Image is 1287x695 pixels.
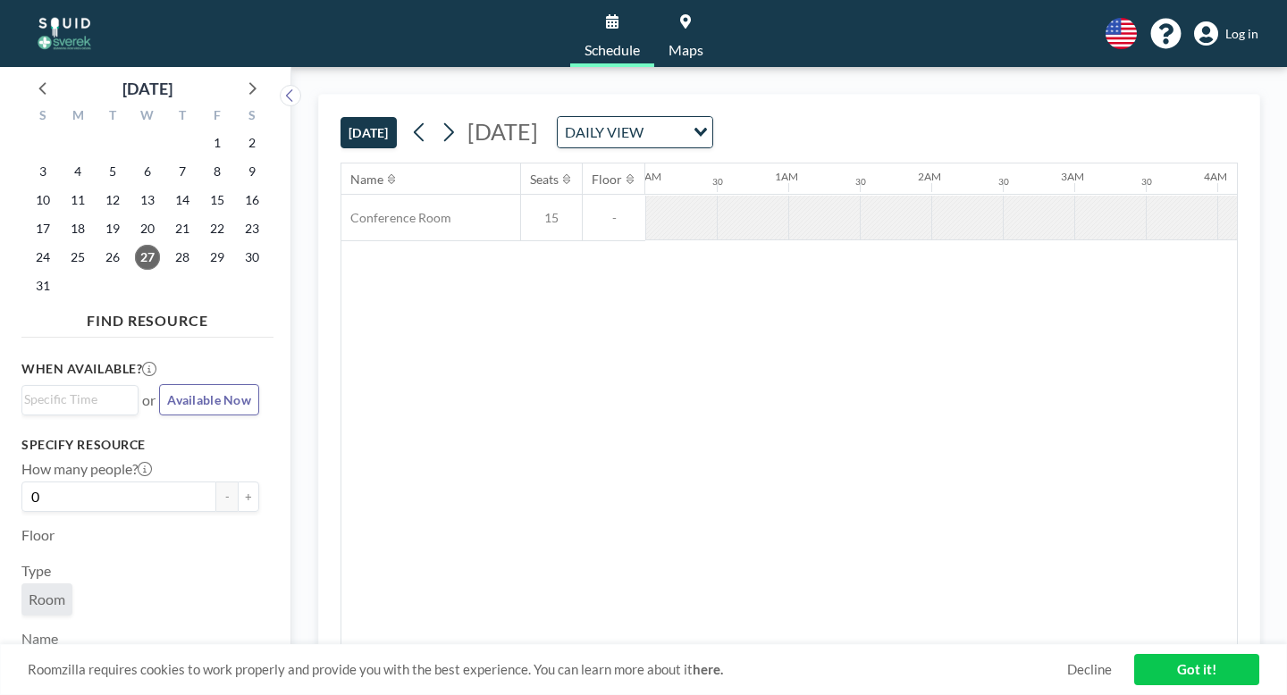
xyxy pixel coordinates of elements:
button: - [216,481,238,512]
span: Conference Room [341,210,451,226]
div: 30 [1141,176,1152,188]
label: Name [21,630,58,648]
span: Monday, August 25, 2025 [65,245,90,270]
span: Tuesday, August 26, 2025 [100,245,125,270]
span: Sunday, August 3, 2025 [30,159,55,184]
div: [DATE] [122,76,172,101]
span: Available Now [167,392,251,407]
div: 30 [712,176,723,188]
h3: Specify resource [21,437,259,453]
span: Friday, August 29, 2025 [205,245,230,270]
label: Floor [21,526,55,544]
div: T [164,105,199,129]
span: Room [29,590,65,608]
span: Friday, August 8, 2025 [205,159,230,184]
span: - [583,210,645,226]
div: S [26,105,61,129]
span: Sunday, August 17, 2025 [30,216,55,241]
div: M [61,105,96,129]
span: Schedule [585,43,640,57]
div: 1AM [775,170,798,183]
a: Decline [1067,661,1112,678]
span: Wednesday, August 27, 2025 [135,245,160,270]
span: Saturday, August 2, 2025 [240,130,265,155]
div: W [130,105,165,129]
span: 15 [521,210,582,226]
div: 30 [998,176,1009,188]
img: organization-logo [29,16,100,52]
span: Monday, August 18, 2025 [65,216,90,241]
span: or [142,391,156,409]
span: Thursday, August 14, 2025 [170,188,195,213]
span: Wednesday, August 20, 2025 [135,216,160,241]
span: Sunday, August 24, 2025 [30,245,55,270]
input: Search for option [649,121,683,144]
span: Sunday, August 10, 2025 [30,188,55,213]
span: DAILY VIEW [561,121,647,144]
input: Search for option [24,389,128,409]
button: Available Now [159,384,259,415]
div: F [199,105,234,129]
span: Saturday, August 30, 2025 [240,245,265,270]
span: Friday, August 15, 2025 [205,188,230,213]
button: + [238,481,259,512]
a: Got it! [1134,654,1259,685]
span: Saturday, August 23, 2025 [240,216,265,241]
label: How many people? [21,460,152,478]
span: Friday, August 22, 2025 [205,216,230,241]
span: Monday, August 4, 2025 [65,159,90,184]
span: Friday, August 1, 2025 [205,130,230,155]
span: Saturday, August 16, 2025 [240,188,265,213]
span: Thursday, August 21, 2025 [170,216,195,241]
a: Log in [1194,21,1258,46]
div: Name [350,172,383,188]
span: Saturday, August 9, 2025 [240,159,265,184]
span: Monday, August 11, 2025 [65,188,90,213]
div: 30 [855,176,866,188]
div: Search for option [558,117,712,147]
div: 4AM [1204,170,1227,183]
span: [DATE] [467,118,538,145]
div: S [234,105,269,129]
span: Tuesday, August 12, 2025 [100,188,125,213]
span: Thursday, August 28, 2025 [170,245,195,270]
span: Thursday, August 7, 2025 [170,159,195,184]
button: [DATE] [341,117,397,148]
span: Tuesday, August 5, 2025 [100,159,125,184]
span: Sunday, August 31, 2025 [30,273,55,298]
a: here. [693,661,723,677]
div: 2AM [918,170,941,183]
span: Tuesday, August 19, 2025 [100,216,125,241]
div: 3AM [1061,170,1084,183]
div: Search for option [22,386,138,413]
div: Seats [530,172,559,188]
label: Type [21,562,51,580]
div: Floor [592,172,622,188]
span: Roomzilla requires cookies to work properly and provide you with the best experience. You can lea... [28,661,1067,678]
h4: FIND RESOURCE [21,305,273,330]
span: Wednesday, August 6, 2025 [135,159,160,184]
span: Wednesday, August 13, 2025 [135,188,160,213]
span: Maps [669,43,703,57]
div: 12AM [632,170,661,183]
span: Log in [1225,26,1258,42]
div: T [96,105,130,129]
